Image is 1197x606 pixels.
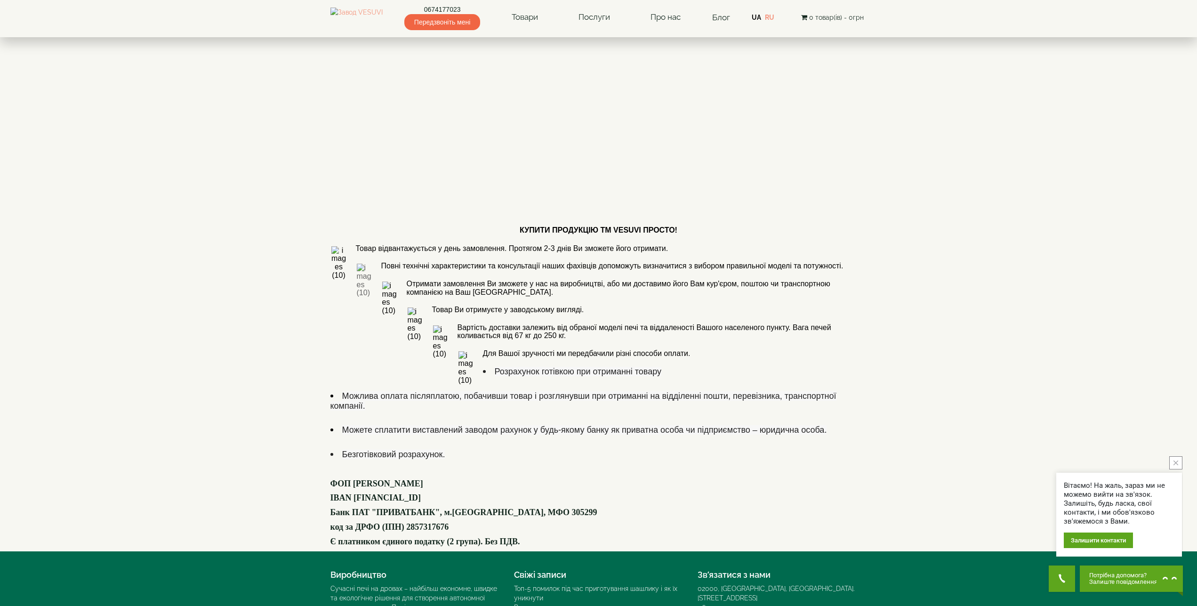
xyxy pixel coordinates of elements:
[1064,481,1174,526] div: Вітаємо! На жаль, зараз ми не можемо вийти на зв'язок. Залишіть, будь ласка, свої контакти, і ми ...
[458,351,474,384] img: images (10)
[382,282,397,315] img: images (10)
[483,349,691,357] span: Для Вашої зручності ми передбачили різні способи оплати.
[330,522,449,532] font: код за ДРФО (ІПН) 2857317676
[330,570,500,580] h4: Виробництво
[1089,572,1157,579] span: Потрібна допомога?
[569,7,619,28] a: Послуги
[357,264,372,297] img: images (10)
[765,14,774,21] a: RU
[752,14,761,21] a: UA
[1080,566,1183,592] button: Chat button
[458,323,831,340] span: Вартість доставки залежить від обраної моделі печі та віддаленості Вашого населеного пункту. Вага...
[433,325,448,358] img: images (10)
[404,14,480,30] span: Передзвоніть мені
[342,450,445,459] span: Безготівковий розрахунок.
[330,537,520,546] font: Є платником єдиного податку (2 група). Без ПДВ.
[330,508,597,517] font: Банк ПАТ "ПРИВАТБАНК", м.[GEOGRAPHIC_DATA], МФО 305299
[408,307,423,340] img: images (10)
[1089,579,1157,585] span: Залиште повідомлення
[798,12,867,23] button: 0 товар(ів) - 0грн
[381,262,844,270] span: Повні технічні характеристики та консультації наших фахівців допоможуть визначитися з вибором пра...
[514,570,683,580] h4: Свіжі записи
[330,8,383,27] img: Завод VESUVI
[404,5,480,14] a: 0674177023
[698,570,867,580] h4: Зв’язатися з нами
[502,7,547,28] a: Товари
[330,493,421,502] font: IBAN [FINANCIAL_ID]
[514,585,677,602] a: Топ-5 помилок під час приготування шашлику і як їх уникнути
[1049,566,1075,592] button: Get Call button
[641,7,690,28] a: Про нас
[356,244,668,252] span: Товар відвантажується у день замовлення. Протягом 2-3 днів Ви зможете його отримати.
[330,17,599,198] img: images (8)
[495,367,662,376] font: Розрахунок готівкою при отриманні товару
[1064,533,1133,548] div: Залишити контакти
[330,479,423,488] font: ФОП [PERSON_NAME]
[432,306,584,314] span: Товар Ви отримуєте у заводському вигляді.
[331,246,346,279] img: images (10)
[1169,456,1182,469] button: close button
[698,584,867,603] div: 02000, [GEOGRAPHIC_DATA], [GEOGRAPHIC_DATA]. [STREET_ADDRESS]
[712,13,730,22] a: Блог
[330,391,836,411] span: Можлива оплата післяплатою, побачивши товар і розглянувши при отриманні на відділенні пошти, пере...
[342,425,827,435] span: Можете сплатити виставлений заводом рахунок у будь-якому банку як приватна особа чи підприємство ...
[520,226,677,234] span: КУПИТИ ПРОДУКЦІЮ ТМ VESUVI ПРОСТО!
[407,280,830,296] span: Отримати замовлення Ви зможете у нас на виробництві, або ми доставимо його Вам кур'єром, поштою ч...
[809,14,864,21] span: 0 товар(ів) - 0грн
